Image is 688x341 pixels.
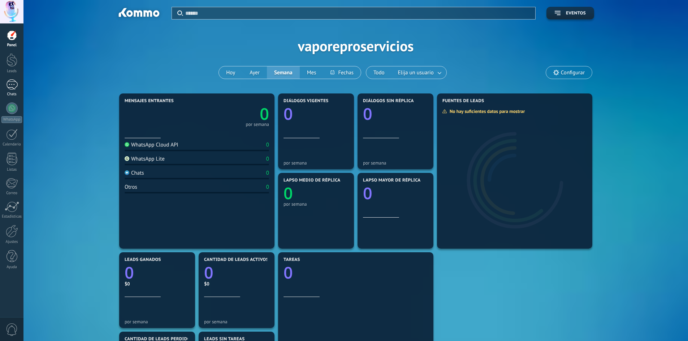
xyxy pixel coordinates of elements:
div: 0 [266,156,269,162]
div: Calendario [1,142,22,147]
div: Panel [1,43,22,48]
button: Mes [300,66,324,79]
div: por semana [246,123,269,126]
div: por semana [204,319,269,324]
button: Hoy [219,66,242,79]
text: 0 [260,103,269,125]
span: Diálogos sin réplica [363,99,414,104]
span: Mensajes entrantes [125,99,174,104]
div: por semana [284,201,349,207]
div: 0 [266,170,269,176]
div: Chats [1,92,22,97]
span: Lapso mayor de réplica [363,178,420,183]
span: Fuentes de leads [442,99,484,104]
a: 0 [284,262,428,284]
a: 0 [125,262,190,284]
div: $0 [204,281,269,287]
img: WhatsApp Cloud API [125,142,129,147]
button: Semana [267,66,300,79]
div: $0 [125,281,190,287]
div: WhatsApp [1,116,22,123]
div: 0 [266,141,269,148]
div: No hay suficientes datos para mostrar [442,108,530,114]
text: 0 [363,182,372,204]
div: 0 [266,184,269,191]
text: 0 [125,262,134,284]
a: 0 [197,103,269,125]
span: Elija un usuario [397,68,435,78]
span: Lapso medio de réplica [284,178,341,183]
button: Elija un usuario [392,66,446,79]
div: Ajustes [1,240,22,244]
text: 0 [284,262,293,284]
button: Todo [366,66,392,79]
button: Ayer [242,66,267,79]
span: Eventos [566,11,586,16]
div: Ayuda [1,265,22,270]
text: 0 [363,103,372,125]
div: Estadísticas [1,214,22,219]
span: Configurar [561,70,585,76]
span: Tareas [284,257,300,262]
text: 0 [204,262,213,284]
div: WhatsApp Cloud API [125,141,178,148]
div: Correo [1,191,22,196]
span: Diálogos vigentes [284,99,329,104]
div: Chats [125,170,144,176]
div: por semana [284,160,349,166]
div: Listas [1,167,22,172]
span: Leads ganados [125,257,161,262]
text: 0 [284,182,293,204]
img: Chats [125,170,129,175]
div: WhatsApp Lite [125,156,165,162]
button: Eventos [546,7,594,19]
img: WhatsApp Lite [125,156,129,161]
button: Fechas [323,66,360,79]
div: Otros [125,184,137,191]
span: Cantidad de leads activos [204,257,269,262]
text: 0 [284,103,293,125]
div: por semana [363,160,428,166]
div: Leads [1,69,22,74]
a: 0 [204,262,269,284]
div: por semana [125,319,190,324]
